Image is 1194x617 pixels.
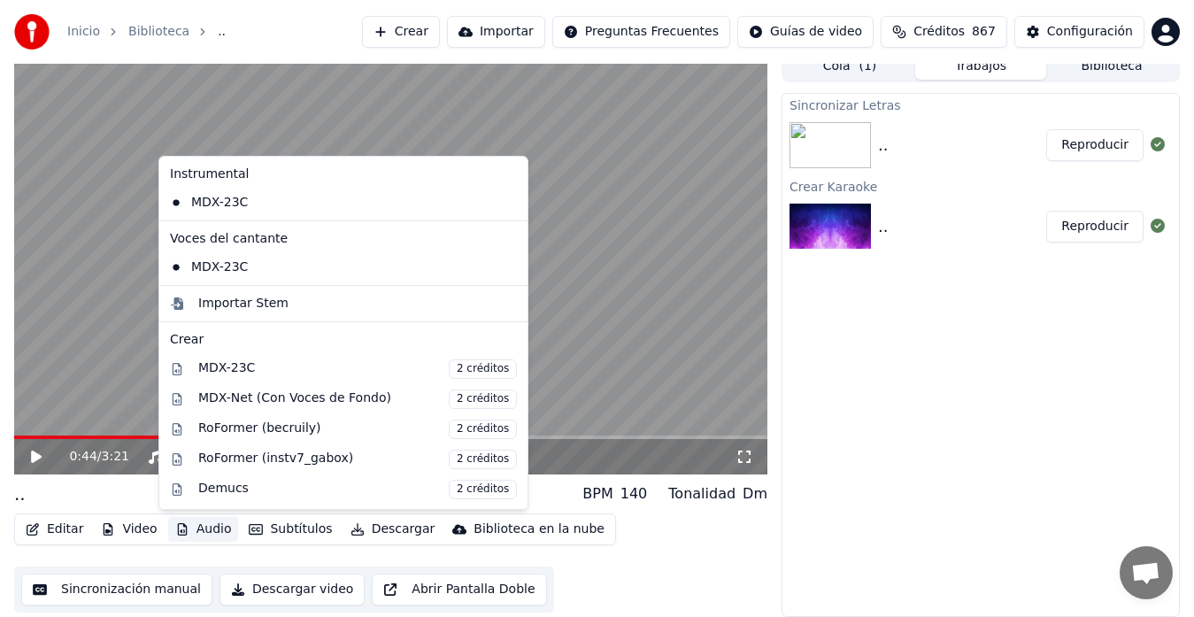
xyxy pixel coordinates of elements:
[1014,16,1144,48] button: Configuración
[447,16,545,48] button: Importar
[102,448,129,466] span: 3:21
[784,54,915,80] button: Cola
[449,480,517,499] span: 2 créditos
[1046,129,1144,161] button: Reproducir
[913,23,965,41] span: Créditos
[220,574,365,605] button: Descargar video
[915,54,1046,80] button: Trabajos
[878,133,888,158] div: ..
[737,16,874,48] button: Guías de video
[198,389,517,409] div: MDX-Net (Con Voces de Fondo)
[21,574,212,605] button: Sincronización manual
[67,23,226,41] nav: breadcrumb
[552,16,730,48] button: Preguntas Frecuentes
[19,517,90,542] button: Editar
[782,94,1179,115] div: Sincronizar Letras
[218,23,226,41] span: ..
[782,175,1179,197] div: Crear Karaoke
[859,58,876,75] span: ( 1 )
[67,23,100,41] a: Inicio
[163,225,524,253] div: Voces del cantante
[198,450,517,469] div: RoFormer (instv7_gabox)
[242,517,339,542] button: Subtítulos
[1046,54,1177,80] button: Biblioteca
[449,359,517,379] span: 2 créditos
[163,189,497,217] div: MDX-23C
[449,450,517,469] span: 2 créditos
[170,331,517,349] div: Crear
[343,517,443,542] button: Descargar
[972,23,996,41] span: 867
[163,253,497,282] div: MDX-23C
[128,23,189,41] a: Biblioteca
[668,483,736,505] div: Tonalidad
[168,517,239,542] button: Audio
[474,521,605,538] div: Biblioteca en la nube
[372,574,546,605] button: Abrir Pantalla Doble
[1046,211,1144,243] button: Reproducir
[582,483,612,505] div: BPM
[198,480,517,499] div: Demucs
[743,483,767,505] div: Dm
[449,420,517,439] span: 2 créditos
[881,16,1007,48] button: Créditos867
[14,14,50,50] img: youka
[69,448,96,466] span: 0:44
[1047,23,1133,41] div: Configuración
[94,517,164,542] button: Video
[878,214,888,239] div: ..
[163,160,524,189] div: Instrumental
[1120,546,1173,599] div: Chat abierto
[69,448,112,466] div: /
[14,482,26,506] div: ..
[198,295,289,312] div: Importar Stem
[198,359,517,379] div: MDX-23C
[362,16,440,48] button: Crear
[449,389,517,409] span: 2 créditos
[620,483,648,505] div: 140
[198,420,517,439] div: RoFormer (becruily)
